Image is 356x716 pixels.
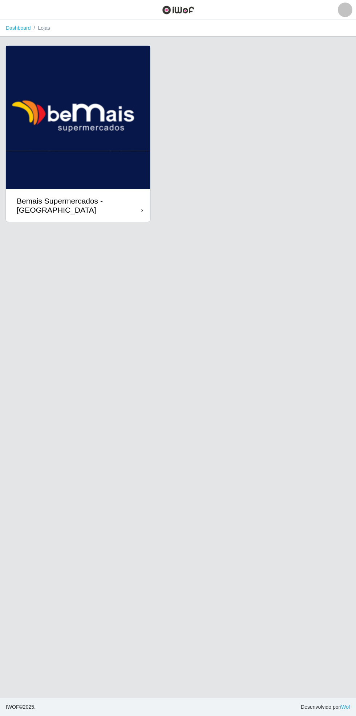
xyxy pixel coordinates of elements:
[6,704,19,710] span: IWOF
[6,46,150,189] img: cardImg
[17,196,141,214] div: Bemais Supermercados - [GEOGRAPHIC_DATA]
[6,703,36,711] span: © 2025 .
[340,704,350,710] a: iWof
[31,24,50,32] li: Lojas
[6,46,150,222] a: Bemais Supermercados - [GEOGRAPHIC_DATA]
[162,5,194,15] img: CoreUI Logo
[6,25,31,31] a: Dashboard
[301,703,350,711] span: Desenvolvido por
